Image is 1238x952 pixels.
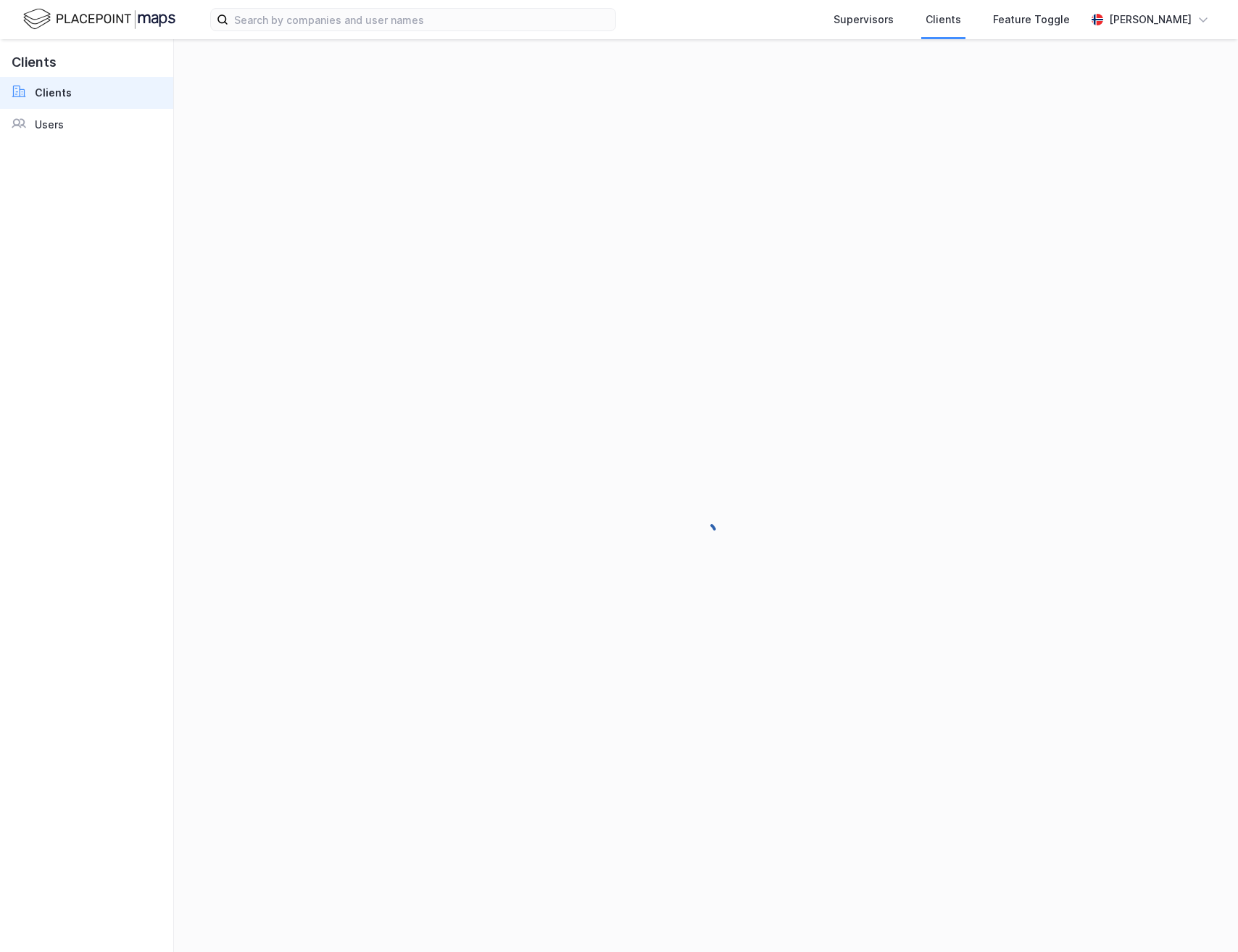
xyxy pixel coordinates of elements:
[993,11,1070,28] div: Feature Toggle
[35,116,64,134] div: Users
[1109,11,1192,28] div: [PERSON_NAME]
[834,11,894,28] div: Supervisors
[35,84,72,102] div: Clients
[228,9,615,30] input: Search by companies and user names
[926,11,961,28] div: Clients
[23,7,175,32] img: logo.f888ab2527a4732fd821a326f86c7f29.svg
